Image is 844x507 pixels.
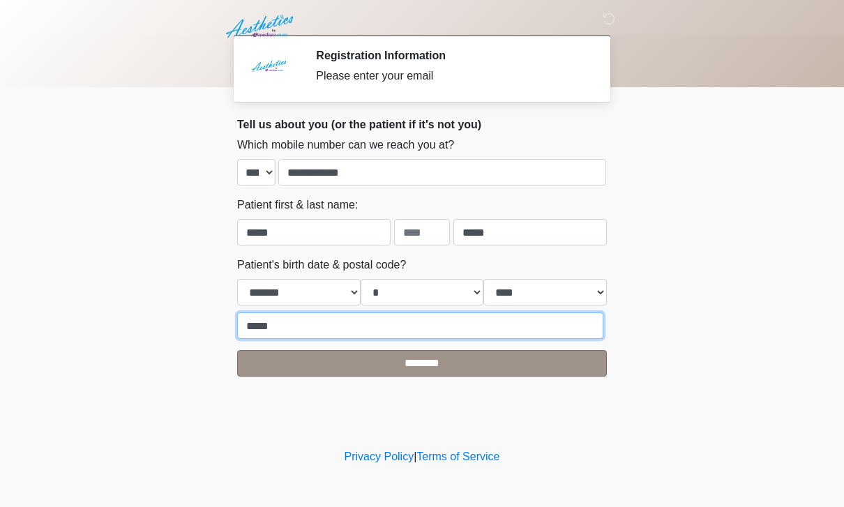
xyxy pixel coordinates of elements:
[416,451,499,462] a: Terms of Service
[316,49,586,62] h2: Registration Information
[237,197,358,213] label: Patient first & last name:
[223,10,299,43] img: Aesthetics by Emediate Cure Logo
[248,49,289,91] img: Agent Avatar
[237,137,454,153] label: Which mobile number can we reach you at?
[316,68,586,84] div: Please enter your email
[237,257,406,273] label: Patient's birth date & postal code?
[414,451,416,462] a: |
[345,451,414,462] a: Privacy Policy
[237,118,607,131] h2: Tell us about you (or the patient if it's not you)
